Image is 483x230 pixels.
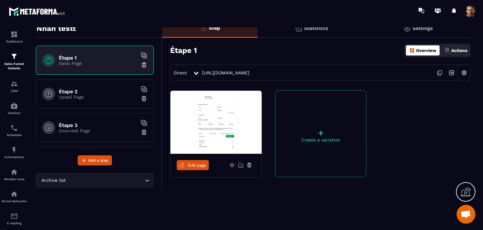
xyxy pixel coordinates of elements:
button: Add a step [78,155,112,165]
p: Step [209,25,220,31]
span: Direct [174,70,187,75]
p: Settings [413,25,433,31]
img: bars-o.4a397970.svg [200,24,207,32]
h3: Étape 1 [170,46,197,55]
p: Social Networks [2,199,27,203]
img: stats.20deebd0.svg [295,25,303,32]
p: Downsell Page [59,128,137,133]
p: Sales Page [59,61,137,66]
span: Add a step [88,157,108,164]
img: automations [10,146,18,154]
a: social-networksocial-networkSocial Networks [2,186,27,208]
p: Upsell Page [59,95,137,100]
h6: Étape 2 [59,89,137,95]
a: automationsautomationsWebinar [2,97,27,119]
img: setting-gr.5f69749f.svg [403,25,411,32]
div: Search for option [36,173,154,188]
img: scheduler [10,124,18,132]
p: Webinar [2,111,27,115]
img: arrow-next.bcc2205e.svg [446,67,458,79]
p: Statistics [304,25,328,31]
img: setting-w.858f3a88.svg [458,67,470,79]
a: formationformationCRM [2,75,27,97]
span: Edit page [188,163,206,168]
img: email [10,212,18,220]
p: Overview [416,48,436,53]
div: Mở cuộc trò chuyện [457,205,475,224]
p: Actions [451,48,467,53]
p: Scheduler [2,133,27,137]
img: trash [141,129,147,135]
p: Create a variation [275,137,366,142]
img: automations [10,168,18,176]
a: automationsautomationsMember area [2,164,27,186]
p: Sales Funnel Website [2,62,27,71]
img: formation [10,31,18,38]
p: Nhàn testt [36,22,76,35]
p: Automations [2,155,27,159]
a: Edit page [177,160,209,170]
img: trash [141,62,147,68]
input: Search for option [67,177,143,184]
img: actions.d6e523a2.png [444,48,450,53]
p: Member area [2,177,27,181]
p: CRM [2,89,27,93]
img: formation [10,80,18,88]
a: emailemailE-mailing [2,208,27,230]
a: formationformationSales Funnel Website [2,48,27,75]
a: formationformationDashboard [2,26,27,48]
img: formation [10,53,18,60]
h6: Étape 1 [59,55,137,61]
img: image [170,91,262,154]
h6: Étape 3 [59,122,137,128]
img: logo [9,6,65,17]
p: E-mailing [2,221,27,225]
img: social-network [10,190,18,198]
a: automationsautomationsAutomations [2,141,27,164]
img: automations [10,102,18,110]
p: + [275,129,366,137]
img: trash [141,95,147,102]
a: schedulerschedulerScheduler [2,119,27,141]
img: dashboard-orange.40269519.svg [409,48,415,53]
span: Archive list [40,177,67,184]
p: Dashboard [2,40,27,43]
a: [URL][DOMAIN_NAME] [202,70,249,75]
